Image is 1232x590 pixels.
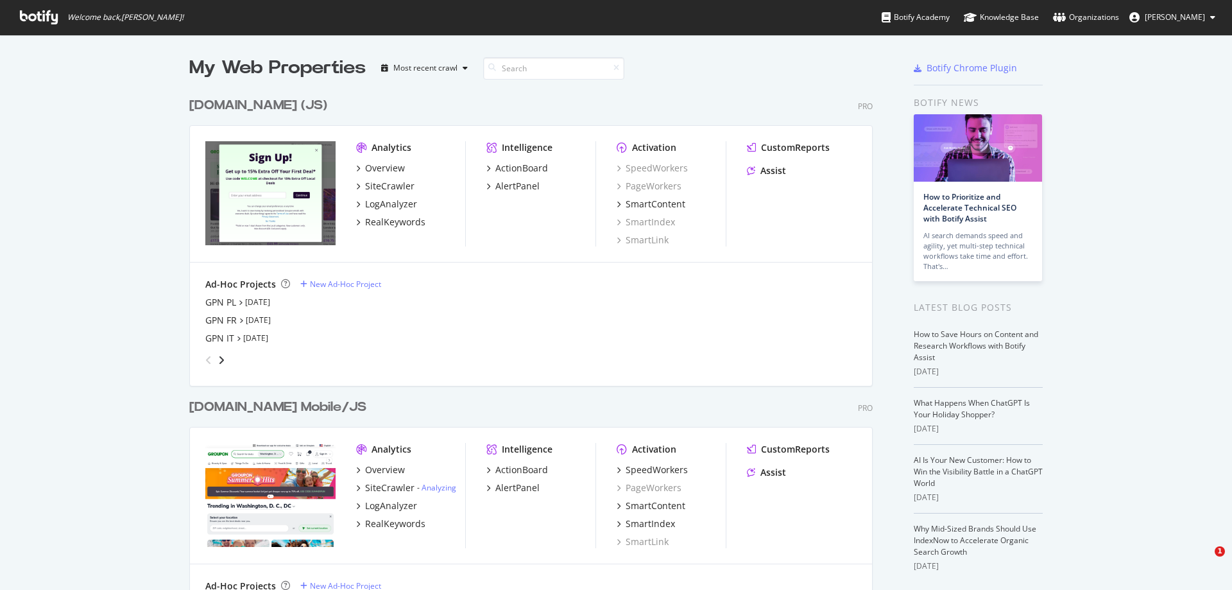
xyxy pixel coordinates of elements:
a: SmartIndex [617,216,675,229]
a: GPN PL [205,296,236,309]
div: Assist [760,164,786,177]
a: LogAnalyzer [356,499,417,512]
img: groupon.com [205,443,336,547]
a: RealKeywords [356,517,425,530]
span: Welcome back, [PERSON_NAME] ! [67,12,184,22]
div: My Web Properties [189,55,366,81]
a: Assist [747,466,786,479]
div: SmartContent [626,499,685,512]
a: How to Save Hours on Content and Research Workflows with Botify Assist [914,329,1038,363]
div: Pro [858,101,873,112]
div: SpeedWorkers [626,464,688,476]
span: Venkata Narendra Pulipati [1145,12,1205,22]
div: Most recent crawl [393,64,458,72]
div: RealKeywords [365,216,425,229]
div: Intelligence [502,443,552,456]
a: How to Prioritize and Accelerate Technical SEO with Botify Assist [923,191,1016,224]
a: [DATE] [246,315,271,325]
a: Botify Chrome Plugin [914,62,1017,74]
a: PageWorkers [617,180,681,193]
a: Analyzing [422,482,456,493]
a: SmartContent [617,499,685,512]
div: CustomReports [761,141,830,154]
a: CustomReports [747,141,830,154]
a: ActionBoard [486,464,548,476]
div: SmartContent [626,198,685,211]
div: Analytics [372,141,411,154]
a: AlertPanel [486,180,540,193]
div: RealKeywords [365,517,425,530]
a: PageWorkers [617,482,681,494]
a: AI Is Your New Customer: How to Win the Visibility Battle in a ChatGPT World [914,455,1043,489]
div: Intelligence [502,141,552,154]
div: Ad-Hoc Projects [205,278,276,291]
a: LogAnalyzer [356,198,417,211]
a: [DATE] [245,297,270,308]
div: [DATE] [914,492,1043,503]
div: SiteCrawler [365,482,415,494]
button: Most recent crawl [376,58,473,78]
div: Overview [365,464,405,476]
a: SiteCrawler- Analyzing [356,482,456,494]
div: - [417,482,456,493]
div: AI search demands speed and agility, yet multi-step technical workflows take time and effort. Tha... [923,230,1032,272]
a: SpeedWorkers [617,464,688,476]
a: GPN FR [205,314,237,327]
a: RealKeywords [356,216,425,229]
div: [DATE] [914,560,1043,572]
div: Organizations [1053,11,1119,24]
iframe: Intercom live chat [1188,546,1219,577]
a: SpeedWorkers [617,162,688,175]
a: ActionBoard [486,162,548,175]
div: Pro [858,403,873,413]
div: New Ad-Hoc Project [310,279,381,290]
a: Overview [356,464,405,476]
a: New Ad-Hoc Project [300,279,381,290]
div: Knowledge Base [964,11,1039,24]
div: angle-left [200,350,217,370]
div: Assist [760,466,786,479]
div: Activation [632,141,676,154]
a: CustomReports [747,443,830,456]
a: SmartLink [617,535,669,548]
a: Assist [747,164,786,177]
div: Analytics [372,443,411,456]
img: groupon.co.uk [205,141,336,245]
a: SmartLink [617,234,669,247]
div: LogAnalyzer [365,198,417,211]
div: LogAnalyzer [365,499,417,512]
div: Botify Academy [882,11,950,24]
span: 1 [1215,546,1225,557]
a: [DATE] [243,333,268,343]
div: AlertPanel [495,180,540,193]
a: SmartContent [617,198,685,211]
input: Search [483,57,624,80]
a: SmartIndex [617,517,675,530]
div: Latest Blog Posts [914,300,1043,315]
a: [DOMAIN_NAME] (JS) [189,96,332,115]
a: Overview [356,162,405,175]
a: GPN IT [205,332,234,345]
div: [DOMAIN_NAME] Mobile/JS [189,398,366,417]
div: ActionBoard [495,162,548,175]
button: [PERSON_NAME] [1119,7,1226,28]
div: ActionBoard [495,464,548,476]
a: SiteCrawler [356,180,415,193]
div: CustomReports [761,443,830,456]
div: angle-right [217,354,226,367]
a: [DOMAIN_NAME] Mobile/JS [189,398,372,417]
div: [DATE] [914,423,1043,435]
img: How to Prioritize and Accelerate Technical SEO with Botify Assist [914,114,1042,182]
a: What Happens When ChatGPT Is Your Holiday Shopper? [914,397,1030,420]
a: Why Mid-Sized Brands Should Use IndexNow to Accelerate Organic Search Growth [914,523,1036,557]
a: AlertPanel [486,482,540,494]
div: Activation [632,443,676,456]
div: AlertPanel [495,482,540,494]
